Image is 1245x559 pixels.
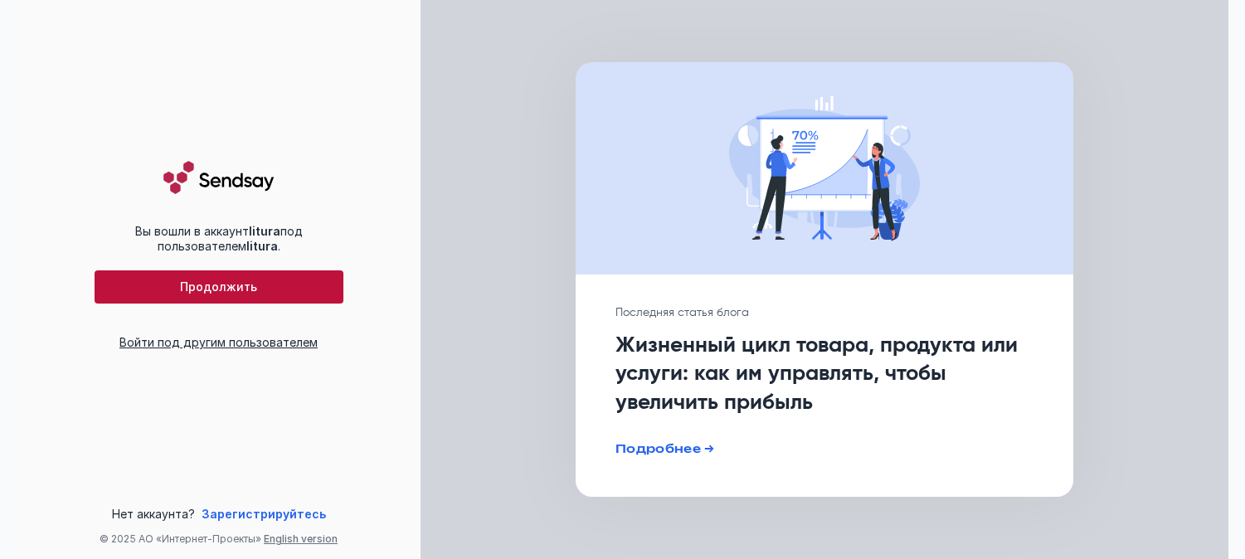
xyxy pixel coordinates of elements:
span: Последняя статья блога [615,307,749,318]
b: litura [246,239,278,253]
a: Зарегистрируйтесь [202,506,326,523]
a: Подробнее → [615,441,715,455]
span: Зарегистрируйтесь [202,507,326,521]
img: cover image [716,89,933,248]
span: Продолжить [180,280,257,294]
div: © 2025 АО «Интернет-Проекты» [17,532,421,546]
button: English version [264,532,338,546]
span: Нет аккаунта? [112,506,195,523]
b: litura [249,224,280,238]
a: Войти под другим пользователем [119,335,318,349]
button: Продолжить [95,270,343,304]
div: Вы вошли в аккаунт под пользователем . [95,224,343,254]
h1: Жизненный цикл товара, продукта или услуги: как им управлять, чтобы увеличить прибыль [615,332,1033,418]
